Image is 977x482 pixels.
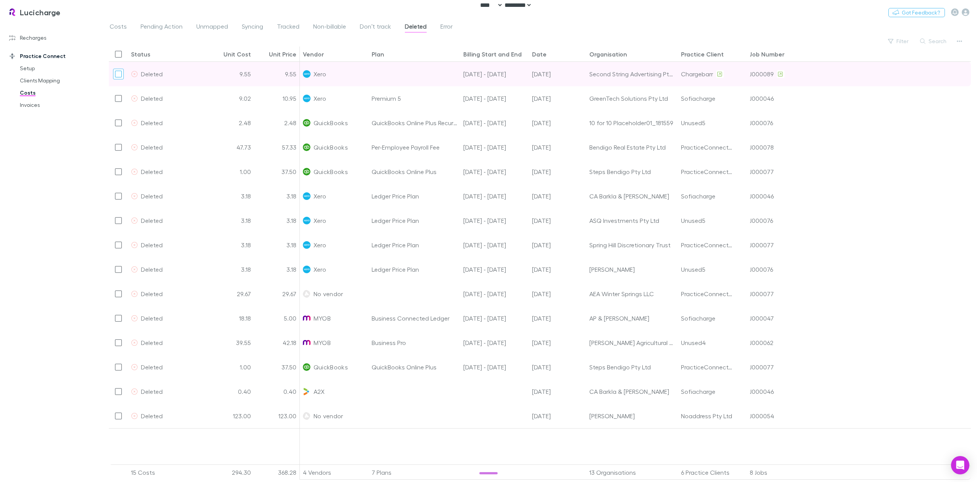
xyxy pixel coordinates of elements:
[208,160,254,184] div: 1.00
[460,306,529,330] div: 01 Jun - 30 Jun 24
[303,266,311,273] img: Xero's Logo
[529,233,586,257] div: 28 Aug 2024
[208,330,254,355] div: 39.55
[254,160,300,184] div: 37.50
[303,119,311,127] img: QuickBooks's Logo
[681,86,715,110] div: Sofiacharge
[303,217,311,224] img: Xero's Logo
[529,135,586,160] div: 02 Aug 2024
[750,355,774,379] div: J000077
[141,217,163,224] span: Deleted
[141,192,163,200] span: Deleted
[314,306,331,330] span: MYOB
[589,330,675,355] div: [PERSON_NAME] Agricultural Contracting Pty Ltd
[529,111,586,135] div: 08 May 2025
[589,282,675,306] div: AEA Winter Springs LLC
[208,465,254,480] div: 294.30
[254,86,300,111] div: 10.95
[532,50,547,58] div: Date
[314,62,326,86] span: Xero
[750,330,773,355] div: J000062
[12,99,107,111] a: Invoices
[141,314,163,322] span: Deleted
[681,160,733,184] div: PracticeConnector2
[750,86,774,110] div: J000046
[681,404,732,428] div: Noaddress Pty Ltd
[681,257,705,281] div: Unused5
[314,111,348,135] span: QuickBooks
[681,355,733,379] div: PracticeConnector2
[300,465,369,480] div: 4 Vendors
[208,135,254,160] div: 47.73
[589,135,675,159] div: Bendigo Real Estate Pty Ltd
[529,404,586,428] div: 30 Jan 2025
[369,330,460,355] div: Business Pro
[196,23,228,32] span: Unmapped
[750,257,773,281] div: J000076
[681,330,706,355] div: Unused4
[303,241,311,249] img: Xero's Logo
[208,233,254,257] div: 3.18
[242,23,263,32] span: Syncing
[750,282,774,306] div: J000077
[314,86,326,110] span: Xero
[141,143,163,151] span: Deleted
[208,355,254,379] div: 1.00
[303,50,324,58] div: Vendor
[589,355,675,379] div: Steps Bendigo Pty Ltd
[141,95,163,102] span: Deleted
[141,119,163,126] span: Deleted
[303,70,311,78] img: Xero's Logo
[681,282,733,306] div: PracticeConnector2
[12,62,107,74] a: Setup
[254,184,300,208] div: 3.18
[529,330,586,355] div: 03 Jun 2024
[747,465,815,480] div: 8 Jobs
[141,168,163,175] span: Deleted
[460,160,529,184] div: 01 Aug - 01 Sep 24
[3,3,65,21] a: Lucicharge
[303,314,311,322] img: MYOB's Logo
[208,62,254,86] div: 9.55
[681,379,715,403] div: Sofiacharge
[303,339,311,347] img: MYOB's Logo
[529,86,586,111] div: 08 Jun 2024
[141,290,163,297] span: Deleted
[314,184,326,208] span: Xero
[141,412,163,419] span: Deleted
[460,355,529,379] div: 02 Aug - 02 Aug 24
[303,412,311,420] img: No vendor's Logo
[277,23,299,32] span: Tracked
[589,306,675,330] div: AP & [PERSON_NAME]
[529,62,586,86] div: 27 May 2025
[750,306,774,330] div: J000047
[223,50,251,58] div: Unit Cost
[269,50,296,58] div: Unit Price
[750,160,774,184] div: J000077
[314,257,326,281] span: Xero
[888,8,945,17] button: Got Feedback?
[2,50,107,62] a: Practice Connect
[681,135,733,159] div: PracticeConnector2
[440,23,453,32] span: Error
[405,23,427,32] span: Deleted
[314,233,326,257] span: Xero
[460,184,529,208] div: 28 Jul - 27 Aug 24
[460,282,529,306] div: 01 Jan - 31 Jan 25
[681,50,724,58] div: Practice Client
[303,290,311,298] img: No vendor's Logo
[12,74,107,87] a: Clients Mapping
[460,233,529,257] div: 28 Jul - 27 Aug 24
[141,339,163,346] span: Deleted
[750,184,774,208] div: J000046
[460,257,529,282] div: 28 Jul - 27 Aug 24
[750,62,774,86] div: J000089
[360,23,391,32] span: Don’t track
[20,8,61,17] h3: Lucicharge
[681,208,705,232] div: Unused5
[141,363,163,371] span: Deleted
[681,233,733,257] div: PracticeConnector2
[369,208,460,233] div: Ledger Price Plan
[208,306,254,330] div: 18.18
[141,388,163,395] span: Deleted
